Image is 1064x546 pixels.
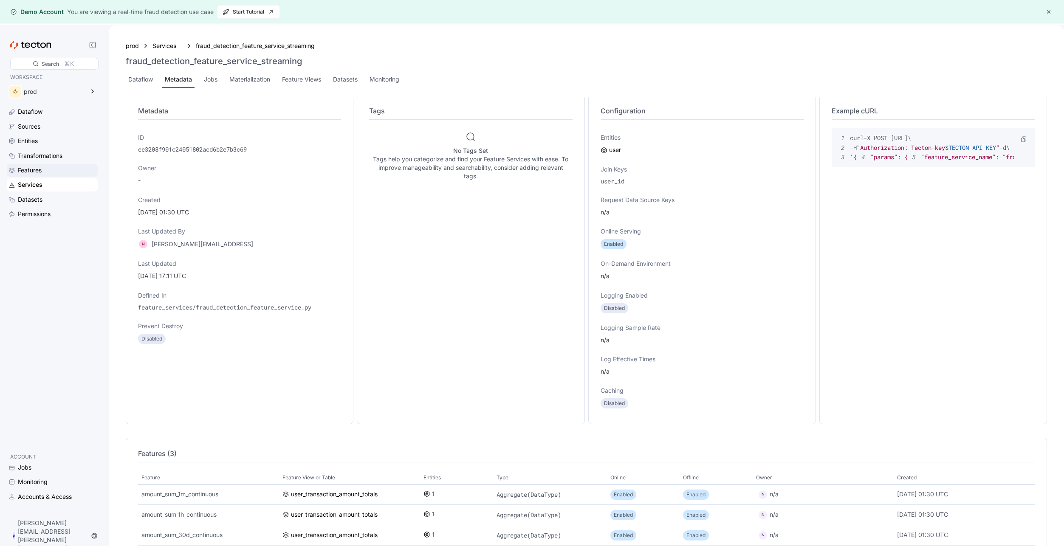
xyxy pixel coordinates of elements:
span: -d [999,144,1006,152]
span: " [996,144,999,152]
a: prod [126,41,139,51]
div: user_transaction_amount_totals [291,531,378,540]
h4: Features (3) [138,448,1035,459]
span: '{ [850,153,857,161]
p: Enabled [686,511,706,519]
button: Start Tutorial [217,5,280,19]
a: Dataflow [7,105,98,118]
p: Aggregate(DataType) [497,511,604,519]
div: [DATE] 01:30 UTC [897,531,1031,540]
div: [DATE] 01:30 UTC [897,510,1031,520]
p: Entities [423,473,441,482]
a: user_transaction_amount_totals [282,531,417,540]
a: Accounts & Access [7,490,98,503]
span: Start Tutorial [223,6,274,18]
h4: Tags [369,106,572,116]
div: Entities [18,136,38,146]
p: Enabled [686,531,706,540]
p: Enabled [614,490,633,499]
a: Monitoring [7,476,98,488]
span: -X POST [URL] [864,134,908,142]
div: Dataflow [18,107,42,116]
p: Offline [683,473,699,482]
h4: Configuration [601,106,804,116]
div: Search [42,60,59,68]
a: Permissions [7,208,98,220]
a: user_transaction_amount_totals [282,510,417,520]
div: Services [152,41,182,51]
p: 1 [432,490,435,498]
a: Entities [7,135,98,147]
div: N [758,490,768,500]
div: Jobs [204,75,217,84]
div: Datasets [333,75,358,84]
div: Metadata [165,75,192,84]
div: P [12,531,16,541]
a: fraud_detection_feature_service_streaming [196,41,315,51]
div: Sources [18,122,40,131]
a: Services [7,178,98,191]
div: n/a [770,510,779,520]
a: user_transaction_amount_totals [282,490,417,499]
p: Created [897,473,917,482]
span: 1 [837,133,850,143]
p: Feature [141,473,160,482]
h3: fraud_detection_feature_service_streaming [126,56,302,66]
p: Owner [756,473,772,482]
div: Search⌘K [10,58,99,70]
div: Datasets [18,195,42,204]
div: You are viewing a real-time fraud detection use case [67,7,214,17]
a: Sources [7,120,98,133]
div: user_transaction_amount_totals [291,490,378,499]
p: 1 [432,531,435,539]
div: amount_sum_30d_continuous [141,531,276,540]
p: Tags help you categorize and find your Feature Services with ease. To improve manageability and s... [373,155,569,180]
div: Permissions [18,209,51,219]
p: Aggregate(DataType) [497,490,604,499]
div: Monitoring [18,477,48,487]
div: amount_sum_1m_continuous [141,490,276,499]
div: Materialization [229,75,270,84]
span: -H [850,144,857,152]
span: 4 [857,152,870,162]
span: 3 [837,152,850,162]
span: 5 [908,152,921,162]
a: Transformations [7,149,98,162]
p: Feature View or Table [282,473,335,482]
div: Transformations [18,151,62,160]
span: "params": { [857,153,908,161]
div: Monitoring [370,75,399,84]
span: curl [850,134,864,142]
div: Services [18,180,42,189]
div: N [758,530,768,540]
p: WORKSPACE [10,73,94,82]
p: ACCOUNT [10,453,94,461]
div: Features [18,166,42,175]
span: $TECTON_API_KEY [945,144,996,152]
span: \ [908,134,911,142]
div: [DATE] 01:30 UTC [897,490,1031,499]
div: prod [24,89,84,95]
span: \ [1006,144,1010,152]
p: 1 [432,510,435,519]
h5: No Tags Set [373,146,569,155]
div: N [758,510,768,520]
div: Feature Views [282,75,321,84]
a: Jobs [7,461,98,474]
a: Features [7,164,98,177]
p: Enabled [614,511,633,519]
div: Dataflow [128,75,153,84]
div: Demo Account [10,8,64,16]
p: Online [610,473,626,482]
p: Type [497,473,508,482]
div: Accounts & Access [18,492,72,501]
p: Enabled [614,531,633,540]
h4: Example cURL [832,106,1035,116]
span: 2 [837,143,850,152]
p: Aggregate(DataType) [497,531,604,540]
div: n/a [770,530,779,540]
h4: Metadata [138,106,341,116]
